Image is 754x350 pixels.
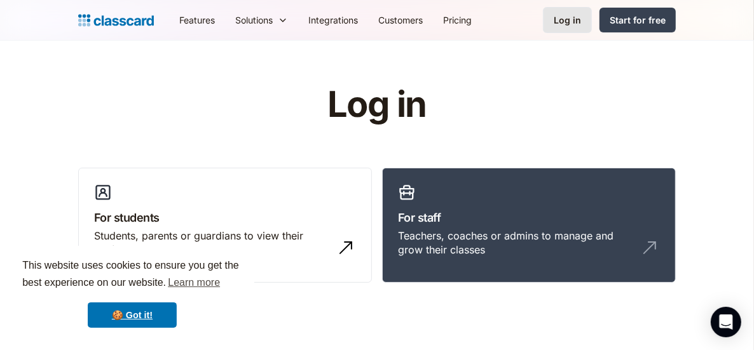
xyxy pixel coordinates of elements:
[22,258,242,292] span: This website uses cookies to ensure you get the best experience on our website.
[368,6,433,34] a: Customers
[169,6,225,34] a: Features
[600,8,676,32] a: Start for free
[175,85,579,125] h1: Log in
[398,209,660,226] h3: For staff
[10,246,254,340] div: cookieconsent
[94,209,356,226] h3: For students
[543,7,592,33] a: Log in
[78,168,372,283] a: For studentsStudents, parents or guardians to view their profile and manage bookings
[554,13,581,27] div: Log in
[166,273,222,292] a: learn more about cookies
[398,229,634,257] div: Teachers, coaches or admins to manage and grow their classes
[225,6,298,34] div: Solutions
[382,168,676,283] a: For staffTeachers, coaches or admins to manage and grow their classes
[433,6,482,34] a: Pricing
[78,11,154,29] a: Logo
[235,13,273,27] div: Solutions
[298,6,368,34] a: Integrations
[94,229,331,257] div: Students, parents or guardians to view their profile and manage bookings
[610,13,666,27] div: Start for free
[711,307,741,337] div: Open Intercom Messenger
[88,302,177,328] a: dismiss cookie message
